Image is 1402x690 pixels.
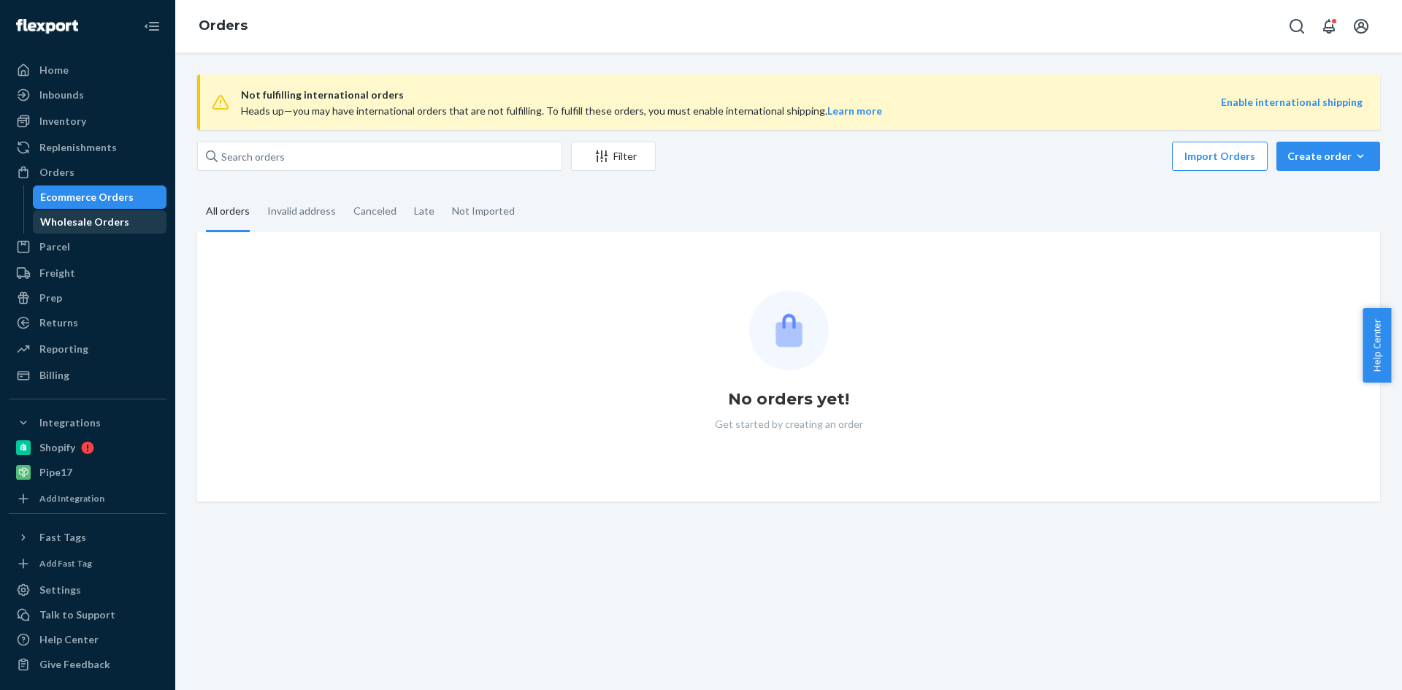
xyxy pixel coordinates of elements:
span: Not fulfilling international orders [241,86,1221,104]
button: Close Navigation [137,12,166,41]
div: Add Fast Tag [39,557,92,570]
div: Filter [572,149,655,164]
a: Orders [9,161,166,184]
a: Talk to Support [9,603,166,626]
div: Settings [39,583,81,597]
div: Ecommerce Orders [40,190,134,204]
div: Help Center [39,632,99,647]
a: Reporting [9,337,166,361]
div: All orders [206,192,250,232]
a: Parcel [9,235,166,258]
div: Add Integration [39,492,104,505]
div: Parcel [39,239,70,254]
a: Learn more [827,104,882,117]
div: Inbounds [39,88,84,102]
a: Add Integration [9,490,166,507]
div: Shopify [39,440,75,455]
button: Integrations [9,411,166,434]
div: Pipe17 [39,465,72,480]
a: Ecommerce Orders [33,185,167,209]
a: Replenishments [9,136,166,159]
a: Prep [9,286,166,310]
img: Empty list [749,291,829,370]
div: Home [39,63,69,77]
div: Fast Tags [39,530,86,545]
div: Canceled [353,192,397,230]
a: Enable international shipping [1221,96,1363,108]
div: Replenishments [39,140,117,155]
input: Search orders [197,142,562,171]
a: Settings [9,578,166,602]
div: Billing [39,368,69,383]
button: Filter [571,142,656,171]
img: Flexport logo [16,19,78,34]
div: Prep [39,291,62,305]
div: Not Imported [452,192,515,230]
a: Wholesale Orders [33,210,167,234]
button: Create order [1276,142,1380,171]
div: Returns [39,315,78,330]
a: Pipe17 [9,461,166,484]
button: Open notifications [1314,12,1344,41]
ol: breadcrumbs [187,5,259,47]
a: Orders [199,18,248,34]
button: Fast Tags [9,526,166,549]
a: Billing [9,364,166,387]
a: Add Fast Tag [9,555,166,572]
button: Help Center [1363,308,1391,383]
div: Create order [1287,149,1369,164]
button: Open Search Box [1282,12,1311,41]
p: Get started by creating an order [715,417,863,432]
div: Give Feedback [39,657,110,672]
a: Returns [9,311,166,334]
div: Late [414,192,434,230]
div: Freight [39,266,75,280]
div: Orders [39,165,74,180]
div: Inventory [39,114,86,129]
span: Heads up—you may have international orders that are not fulfilling. To fulfill these orders, you ... [241,104,882,117]
div: Integrations [39,415,101,430]
button: Open account menu [1347,12,1376,41]
a: Shopify [9,436,166,459]
div: Invalid address [267,192,336,230]
a: Inventory [9,110,166,133]
a: Home [9,58,166,82]
div: Talk to Support [39,607,115,622]
button: Give Feedback [9,653,166,676]
a: Inbounds [9,83,166,107]
a: Freight [9,261,166,285]
div: Wholesale Orders [40,215,129,229]
h1: No orders yet! [728,388,849,411]
button: Import Orders [1172,142,1268,171]
a: Help Center [9,628,166,651]
div: Reporting [39,342,88,356]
